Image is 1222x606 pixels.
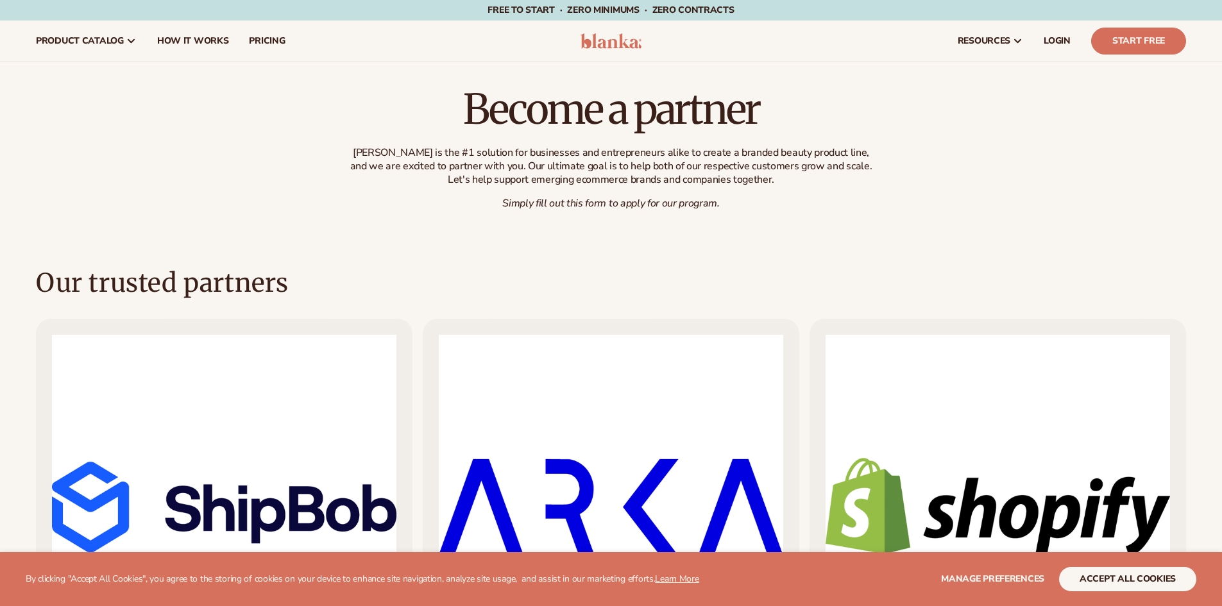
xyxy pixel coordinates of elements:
[502,196,720,210] em: Simply fill out this form to apply for our program.
[581,33,641,49] img: logo
[36,36,124,46] span: product catalog
[1091,28,1186,55] a: Start Free
[249,36,285,46] span: pricing
[941,567,1044,591] button: Manage preferences
[1059,567,1196,591] button: accept all cookies
[655,573,699,585] a: Learn More
[26,574,699,585] p: By clicking "Accept All Cookies", you agree to the storing of cookies on your device to enhance s...
[345,146,878,186] p: [PERSON_NAME] is the #1 solution for businesses and entrepreneurs alike to create a branded beaut...
[26,21,147,62] a: product catalog
[947,21,1033,62] a: resources
[239,21,295,62] a: pricing
[147,21,239,62] a: How It Works
[1044,36,1071,46] span: LOGIN
[1033,21,1081,62] a: LOGIN
[157,36,229,46] span: How It Works
[345,88,878,131] h1: Become a partner
[488,4,734,16] span: Free to start · ZERO minimums · ZERO contracts
[941,573,1044,585] span: Manage preferences
[958,36,1010,46] span: resources
[36,266,289,299] h2: Our trusted partners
